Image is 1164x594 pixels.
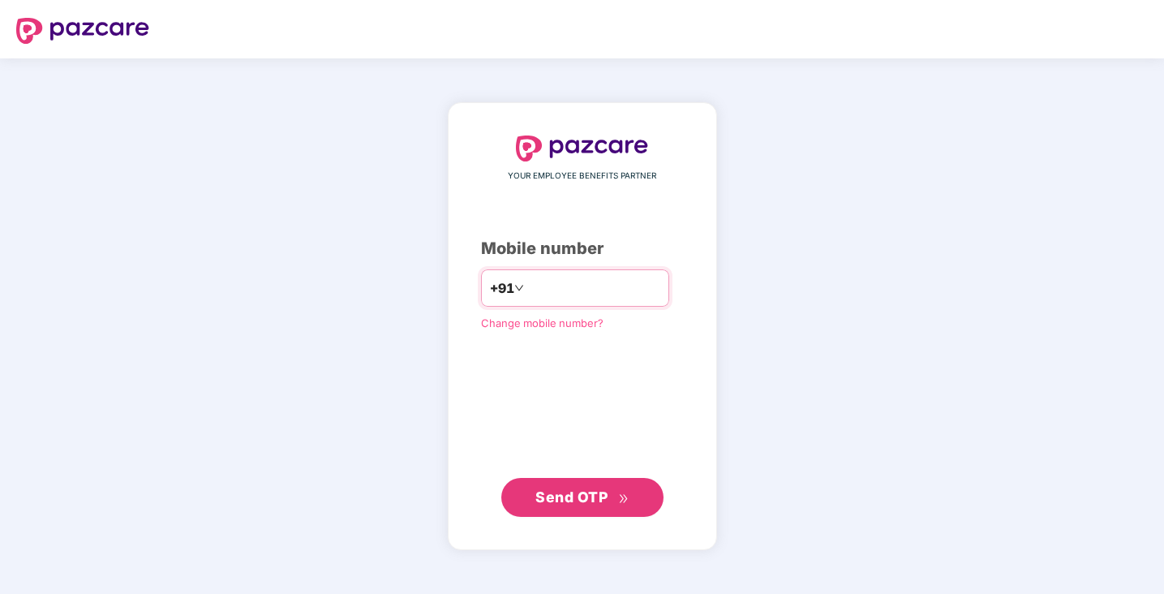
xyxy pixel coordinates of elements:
[535,489,608,506] span: Send OTP
[516,136,649,161] img: logo
[618,493,629,504] span: double-right
[16,18,149,44] img: logo
[501,478,664,517] button: Send OTPdouble-right
[490,278,514,299] span: +91
[481,316,603,329] a: Change mobile number?
[514,283,524,293] span: down
[481,236,684,261] div: Mobile number
[508,170,656,183] span: YOUR EMPLOYEE BENEFITS PARTNER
